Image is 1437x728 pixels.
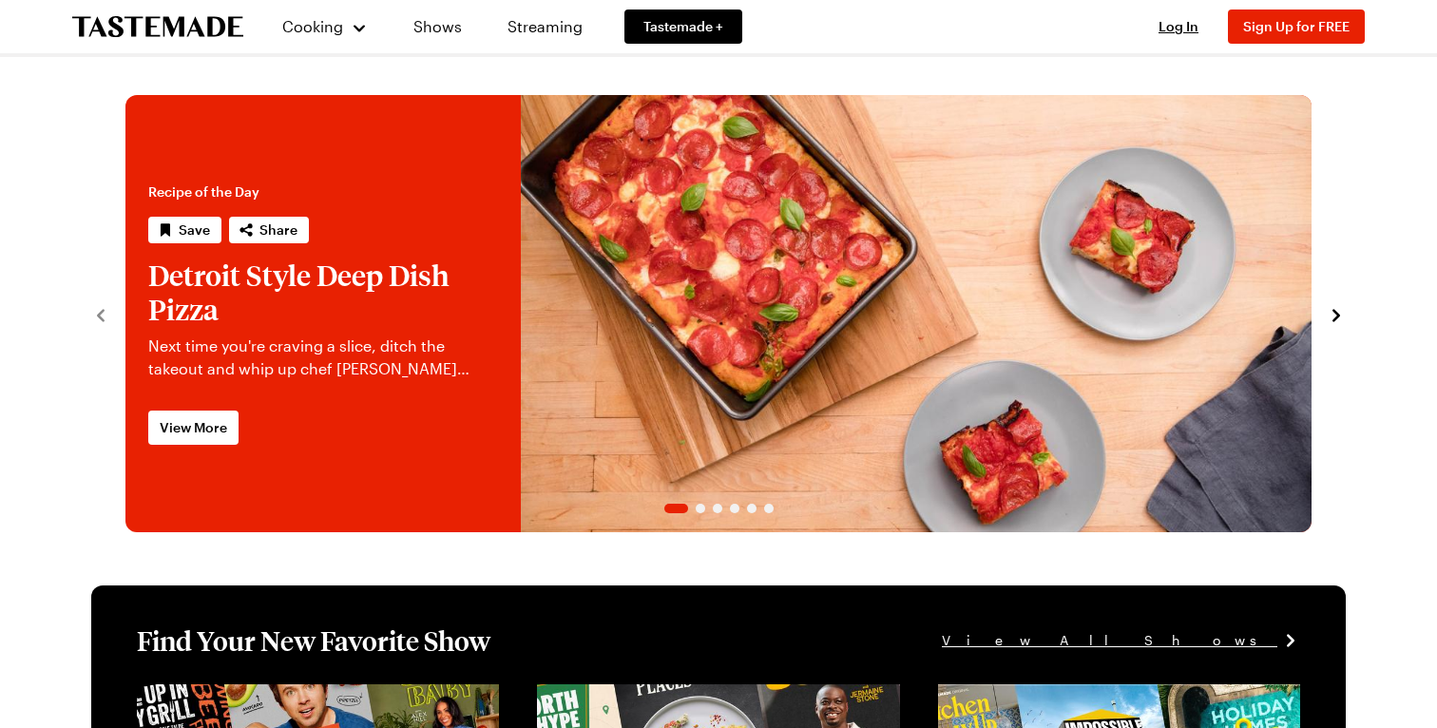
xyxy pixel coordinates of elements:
[137,686,396,704] a: View full content for [object Object]
[730,504,739,513] span: Go to slide 4
[1327,302,1346,325] button: navigate to next item
[148,411,239,445] a: View More
[259,220,297,239] span: Share
[624,10,742,44] a: Tastemade +
[125,95,1312,532] div: 1 / 6
[281,4,368,49] button: Cooking
[1140,17,1217,36] button: Log In
[1159,18,1198,34] span: Log In
[148,217,221,243] button: Save recipe
[764,504,774,513] span: Go to slide 6
[537,686,796,704] a: View full content for [object Object]
[229,217,309,243] button: Share
[72,16,243,38] a: To Tastemade Home Page
[179,220,210,239] span: Save
[938,686,1197,704] a: View full content for [object Object]
[713,504,722,513] span: Go to slide 3
[160,418,227,437] span: View More
[1243,18,1350,34] span: Sign Up for FREE
[1228,10,1365,44] button: Sign Up for FREE
[664,504,688,513] span: Go to slide 1
[137,623,490,658] h1: Find Your New Favorite Show
[747,504,757,513] span: Go to slide 5
[942,630,1300,651] a: View All Shows
[942,630,1277,651] span: View All Shows
[91,302,110,325] button: navigate to previous item
[282,17,343,35] span: Cooking
[643,17,723,36] span: Tastemade +
[696,504,705,513] span: Go to slide 2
